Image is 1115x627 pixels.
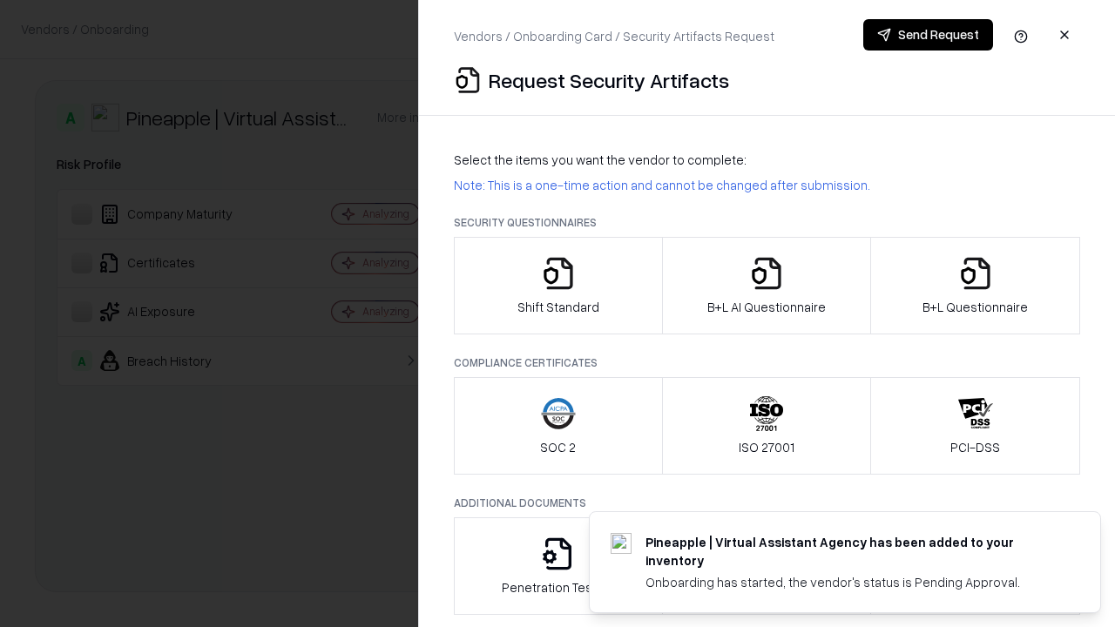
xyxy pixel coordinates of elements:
[502,578,614,597] p: Penetration Testing
[454,215,1080,230] p: Security Questionnaires
[454,496,1080,510] p: Additional Documents
[739,438,794,456] p: ISO 27001
[454,377,663,475] button: SOC 2
[662,237,872,334] button: B+L AI Questionnaire
[454,517,663,615] button: Penetration Testing
[950,438,1000,456] p: PCI-DSS
[863,19,993,51] button: Send Request
[454,176,1080,194] p: Note: This is a one-time action and cannot be changed after submission.
[707,298,826,316] p: B+L AI Questionnaire
[517,298,599,316] p: Shift Standard
[645,573,1058,591] div: Onboarding has started, the vendor's status is Pending Approval.
[645,533,1058,570] div: Pineapple | Virtual Assistant Agency has been added to your inventory
[662,377,872,475] button: ISO 27001
[611,533,632,554] img: trypineapple.com
[454,27,774,45] p: Vendors / Onboarding Card / Security Artifacts Request
[922,298,1028,316] p: B+L Questionnaire
[454,237,663,334] button: Shift Standard
[870,377,1080,475] button: PCI-DSS
[489,66,729,94] p: Request Security Artifacts
[454,151,1080,169] p: Select the items you want the vendor to complete:
[870,237,1080,334] button: B+L Questionnaire
[454,355,1080,370] p: Compliance Certificates
[540,438,576,456] p: SOC 2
